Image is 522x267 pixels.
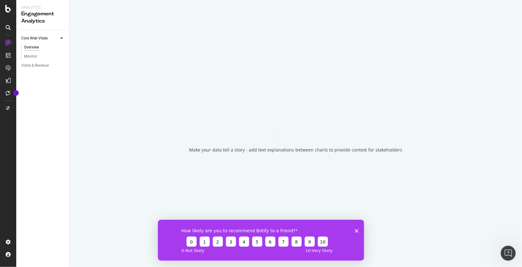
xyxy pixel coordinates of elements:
div: Analytics [21,5,64,10]
div: Visits & Revenue [21,62,49,69]
div: Make your data tell a story - add text explanations between charts to provide context for stakeho... [189,147,402,153]
div: Overview [24,44,39,51]
div: animation [273,114,318,137]
a: Core Web Vitals [21,35,58,42]
div: Tooltip anchor [13,90,19,96]
div: Monitor [24,53,37,60]
div: Core Web Vitals [21,35,48,42]
iframe: Survey from Botify [158,220,364,261]
a: Visits & Revenue [21,62,65,69]
div: Engagement Analytics [21,10,64,25]
iframe: Intercom live chat [501,246,516,261]
a: Overview [24,44,65,51]
a: Monitor [24,53,65,60]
